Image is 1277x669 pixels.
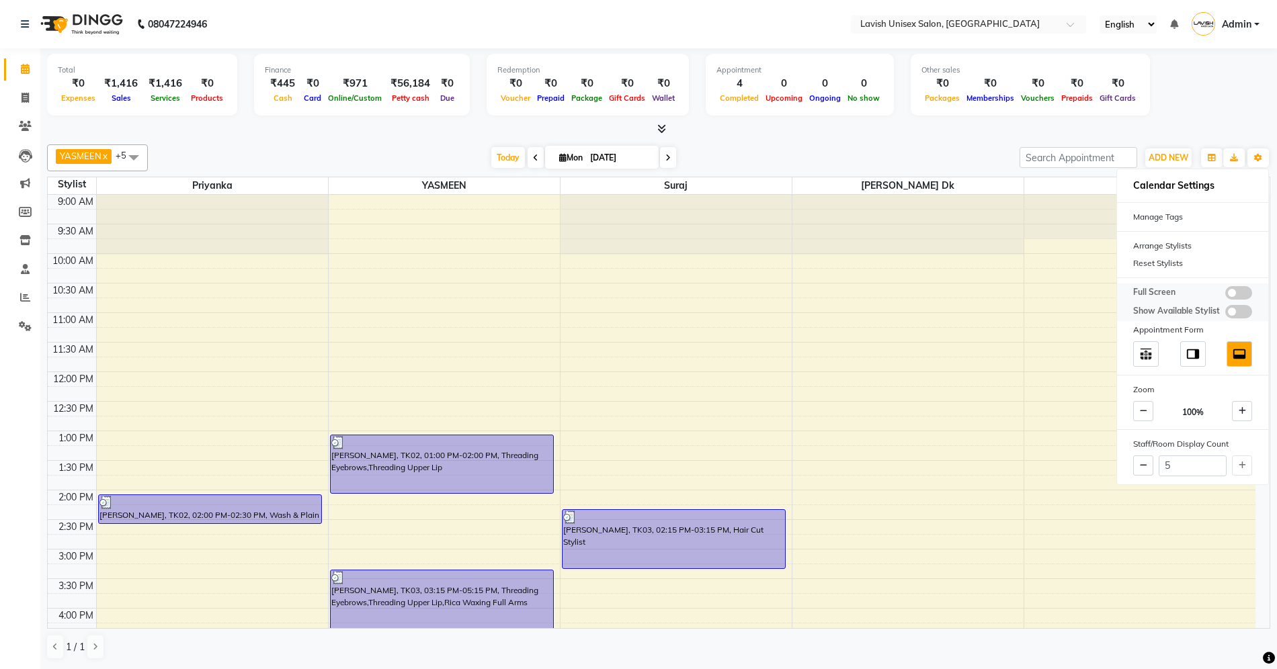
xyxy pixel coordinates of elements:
div: ₹1,416 [99,76,143,91]
div: ₹56,184 [385,76,436,91]
div: 1:30 PM [56,461,96,475]
a: x [101,150,108,161]
span: Vouchers [1018,93,1058,103]
div: 4:00 PM [56,609,96,623]
div: ₹0 [436,76,459,91]
div: 0 [806,76,844,91]
div: Arrange Stylists [1117,237,1268,255]
img: dock_bottom.svg [1232,347,1247,361]
div: ₹0 [606,76,649,91]
img: Admin [1192,12,1215,36]
span: Packages [921,93,963,103]
span: Card [300,93,325,103]
div: Total [58,64,226,76]
div: 12:30 PM [50,402,96,416]
div: 0 [762,76,806,91]
span: 100% [1182,406,1204,418]
div: Staff/Room Display Count [1117,435,1268,453]
span: Gift Cards [606,93,649,103]
span: Cash [270,93,296,103]
input: 2025-09-01 [586,148,653,168]
div: 10:30 AM [50,283,96,298]
div: Zoom [1117,381,1268,398]
span: Prepaids [1058,93,1096,103]
span: Voucher [497,93,534,103]
img: table_move_above.svg [1139,347,1153,361]
img: logo [34,5,126,43]
div: ₹0 [58,76,99,91]
div: ₹0 [568,76,606,91]
div: Other sales [921,64,1139,76]
div: ₹0 [188,76,226,91]
div: 3:30 PM [56,579,96,593]
span: Mon [556,152,586,163]
span: Services [147,93,183,103]
div: Appointment [716,64,883,76]
span: YASMEEN [329,177,560,194]
span: ADD NEW [1149,152,1188,163]
span: Upcoming [762,93,806,103]
div: 11:00 AM [50,313,96,327]
div: 9:00 AM [55,195,96,209]
div: Reset Stylists [1117,255,1268,272]
span: Online/Custom [325,93,385,103]
span: LAVISH [1024,177,1256,194]
div: Finance [265,64,459,76]
div: ₹0 [649,76,678,91]
span: Full Screen [1133,286,1176,300]
span: 1 / 1 [66,640,85,654]
div: ₹971 [325,76,385,91]
span: Prepaid [534,93,568,103]
div: 10:00 AM [50,254,96,268]
span: Petty cash [388,93,433,103]
div: Redemption [497,64,678,76]
h6: Calendar Settings [1117,175,1268,197]
span: Expenses [58,93,99,103]
div: ₹0 [1018,76,1058,91]
div: [PERSON_NAME], TK02, 02:00 PM-02:30 PM, Wash & Plain Dry Up to Shoulder [99,495,321,523]
span: Wallet [649,93,678,103]
div: ₹0 [921,76,963,91]
div: [PERSON_NAME], TK02, 01:00 PM-02:00 PM, Threading Eyebrows,Threading Upper Lip [331,435,553,493]
span: +5 [116,150,136,161]
span: No show [844,93,883,103]
button: ADD NEW [1145,148,1192,167]
div: ₹1,416 [143,76,188,91]
span: Completed [716,93,762,103]
b: 08047224946 [148,5,207,43]
img: dock_right.svg [1186,347,1200,361]
input: Search Appointment [1020,147,1137,168]
div: ₹0 [534,76,568,91]
span: [PERSON_NAME] Dk [792,177,1024,194]
div: 4 [716,76,762,91]
div: ₹0 [300,76,325,91]
div: Stylist [48,177,96,191]
span: Products [188,93,226,103]
div: ₹0 [1058,76,1096,91]
span: priyanka [97,177,328,194]
div: 2:30 PM [56,520,96,534]
div: Manage Tags [1117,208,1268,226]
span: Show Available Stylist [1133,305,1220,318]
span: Admin [1222,17,1251,32]
span: Due [437,93,458,103]
span: suraj [561,177,792,194]
span: Sales [108,93,134,103]
div: 9:30 AM [55,224,96,238]
div: ₹0 [963,76,1018,91]
span: Today [491,147,525,168]
span: Memberships [963,93,1018,103]
div: ₹0 [1096,76,1139,91]
div: [PERSON_NAME], TK03, 02:15 PM-03:15 PM, Hair Cut Stylist [563,510,785,568]
div: 1:00 PM [56,431,96,445]
div: 0 [844,76,883,91]
span: Ongoing [806,93,844,103]
div: ₹0 [497,76,534,91]
span: YASMEEN [60,150,101,161]
span: Gift Cards [1096,93,1139,103]
div: 3:00 PM [56,549,96,564]
div: ₹445 [265,76,300,91]
div: Appointment Form [1117,321,1268,339]
span: Package [568,93,606,103]
div: 11:30 AM [50,343,96,357]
